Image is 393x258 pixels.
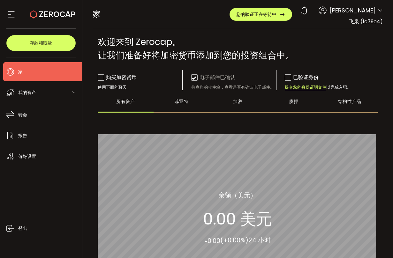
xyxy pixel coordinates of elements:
font: 以完成入职。 [326,85,351,90]
button: 您的验证正在等待中 [230,8,292,21]
font: 检查您的收件箱，查看是否有确认电子邮件。 [191,85,274,90]
font: 购买加密货币 [106,74,137,81]
font: 结构性产品 [338,98,361,105]
font: 提交您的身份证明文件 [285,85,326,90]
font: 我的资产 [18,89,36,96]
font: ▴ [204,236,208,245]
font: 菲亚特 [175,98,189,105]
font: 24 小时 [248,236,271,245]
font: 电子邮件已确认 [200,74,235,81]
iframe: 聊天小部件 [317,189,393,258]
font: 0.00 [208,236,220,245]
font: 登出 [18,225,27,232]
font: 让我们准备好将加密货币添加到您的投资组合中。 [98,49,294,62]
font: 您的验证正在等待中 [236,11,276,18]
font: (+0.00%) [220,236,248,245]
font: [PERSON_NAME] [330,6,376,14]
font: 加密 [233,98,242,105]
font: 家 [93,9,101,20]
font: 所有资产 [116,98,135,105]
div: 聊天小工具 [317,189,393,258]
font: 质押 [289,98,298,105]
font: 转会 [18,112,27,118]
font: 0.00 美元 [203,207,272,230]
font: 偏好设置 [18,153,36,159]
font: 欢迎来到 Zerocap。 [98,36,181,48]
font: 报告 [18,132,27,139]
font: 家 [18,69,23,75]
font: 存款和取款 [30,40,52,46]
font: 使用下面的聊天 [98,85,127,90]
font: 已验证身份 [293,74,319,81]
button: 存款和取款 [6,35,76,51]
font: 飞泉 (1c79e4) [349,18,383,25]
font: 余额（美元） [218,190,257,199]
